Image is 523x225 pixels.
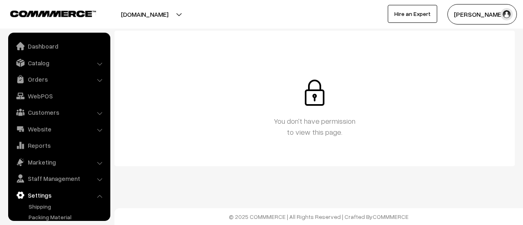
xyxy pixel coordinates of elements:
[10,155,107,169] a: Marketing
[27,202,107,211] a: Shipping
[10,72,107,87] a: Orders
[501,8,513,20] img: user
[10,138,107,153] a: Reports
[388,5,437,23] a: Hire an Expert
[10,188,107,203] a: Settings
[10,89,107,103] a: WebPOS
[10,171,107,186] a: Staff Management
[373,213,409,220] a: COMMMERCE
[27,213,107,221] a: Packing Material
[123,116,507,138] p: You don't have permission to view this page.
[10,8,82,18] a: COMMMERCE
[447,4,517,25] button: [PERSON_NAME]
[10,56,107,70] a: Catalog
[114,208,523,225] footer: © 2025 COMMMERCE | All Rights Reserved | Crafted By
[10,39,107,53] a: Dashboard
[10,122,107,136] a: Website
[10,11,96,17] img: COMMMERCE
[10,105,107,120] a: Customers
[92,4,197,25] button: [DOMAIN_NAME]
[302,80,328,106] img: padlock.png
